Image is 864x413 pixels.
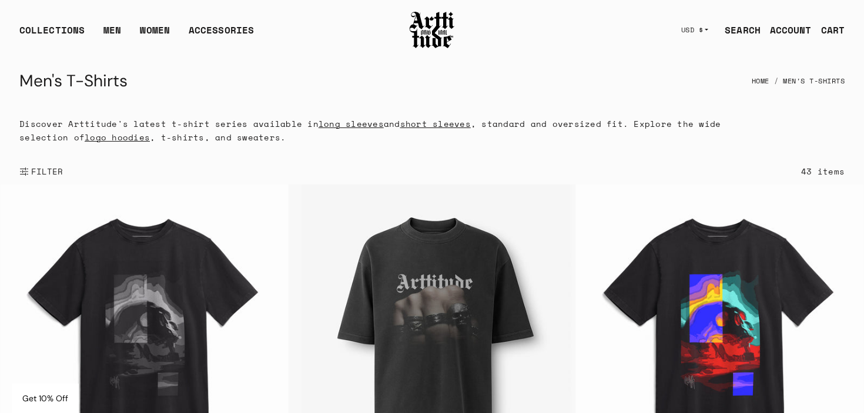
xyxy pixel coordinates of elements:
div: ACCESSORIES [189,23,254,46]
button: USD $ [674,17,716,43]
a: Open cart [812,18,845,42]
a: SEARCH [715,18,761,42]
a: WOMEN [140,23,170,46]
span: FILTER [29,166,63,177]
div: COLLECTIONS [19,23,85,46]
div: Get 10% Off [12,384,79,413]
span: USD $ [681,25,704,35]
a: ACCOUNT [761,18,812,42]
a: Home [752,68,769,94]
span: Get 10% Off [22,393,68,404]
a: long sleeves [319,117,384,130]
div: CART [821,23,845,37]
a: MEN [103,23,121,46]
h1: Men's T-Shirts [19,67,128,95]
p: Discover Arttitude's latest t-shirt series available in and , standard and oversized fit. Explore... [19,117,734,144]
button: Show filters [19,159,63,184]
ul: Main navigation [10,23,263,46]
div: 43 items [801,164,845,178]
a: short sleeves [400,117,471,130]
li: Men's T-Shirts [769,68,845,94]
img: Arttitude [408,10,456,50]
a: logo hoodies [85,131,150,143]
